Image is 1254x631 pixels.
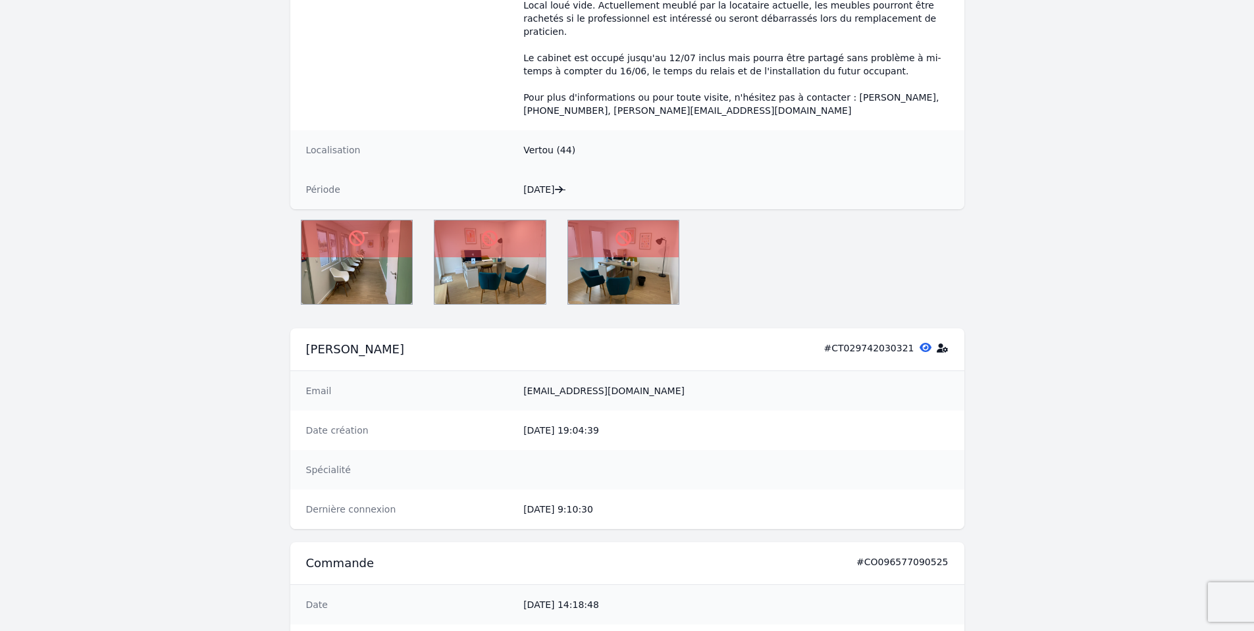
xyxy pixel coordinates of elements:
[306,463,513,476] dt: Spécialité
[306,384,513,397] dt: Email
[831,343,914,353] span: CT029742030321
[434,220,546,303] img: Location de cabinet - professions de santé libérales (orthophoniste, psychologue,...)
[568,220,679,303] img: Location de cabinet - professions de santé libérales (orthophoniste, psychologue,...)
[306,424,513,437] dt: Date création
[306,598,513,611] dt: Date
[523,143,948,157] dd: Vertou (44)
[306,555,375,571] div: Commande
[306,143,513,157] dt: Localisation
[306,341,405,357] div: [PERSON_NAME]
[856,555,948,571] div: #
[523,424,948,437] dd: [DATE] 19:04:39
[523,386,685,396] span: [EMAIL_ADDRESS][DOMAIN_NAME]
[523,503,948,516] dd: [DATE] 9:10:30
[937,343,949,353] i: Switch User
[306,503,513,516] dt: Dernière connexion
[306,183,513,196] dt: Période
[864,557,949,567] span: CO096577090525
[523,598,948,611] dd: [DATE] 14:18:48
[920,342,931,353] i: Voir le contact
[301,220,413,303] img: Location de cabinet - professions de santé libérales (orthophoniste, psychologue,...)
[523,183,948,196] dd: [DATE] -
[824,341,949,357] div: #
